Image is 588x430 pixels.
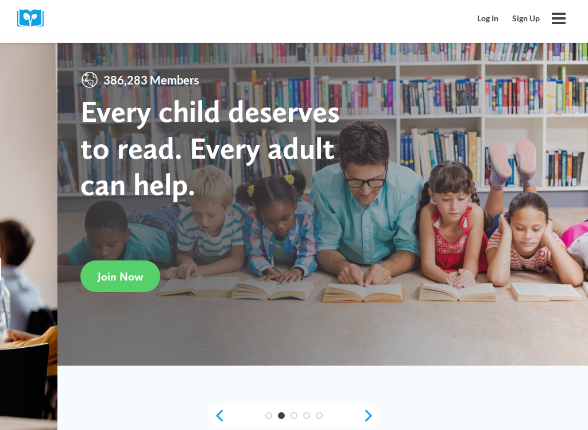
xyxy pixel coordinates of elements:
nav: Secondary Mobile Navigation [470,7,547,29]
a: Log In [470,7,505,29]
span: Join Now [98,270,143,283]
img: Cox Campus [17,9,52,27]
span: 386,283 Members [99,71,204,89]
strong: Every child deserves to read. Every adult can help. [80,93,340,202]
a: Sign Up [505,7,547,29]
button: Open menu [547,6,571,30]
